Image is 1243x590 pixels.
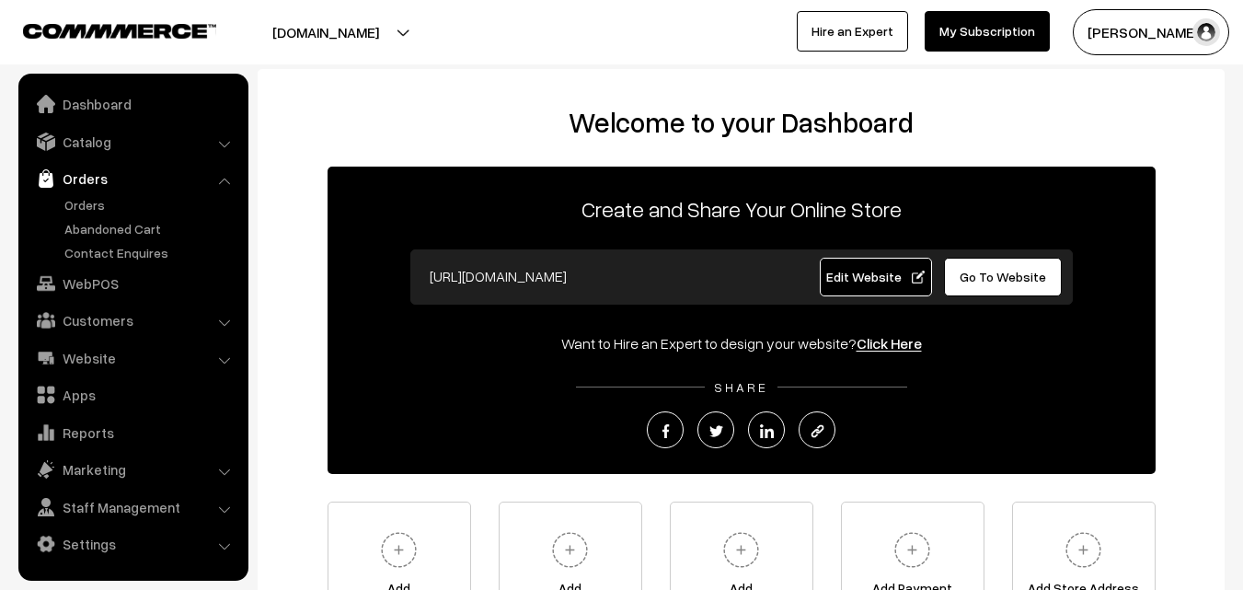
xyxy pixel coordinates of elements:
a: COMMMERCE [23,18,184,40]
img: plus.svg [716,525,766,575]
a: WebPOS [23,267,242,300]
a: Hire an Expert [797,11,908,52]
img: COMMMERCE [23,24,216,38]
p: Create and Share Your Online Store [328,192,1156,226]
span: Edit Website [826,269,925,284]
a: Orders [23,162,242,195]
a: Contact Enquires [60,243,242,262]
span: SHARE [705,379,777,395]
a: Dashboard [23,87,242,121]
a: Edit Website [820,258,932,296]
div: Want to Hire an Expert to design your website? [328,332,1156,354]
a: Catalog [23,125,242,158]
span: Go To Website [960,269,1046,284]
a: Staff Management [23,491,242,524]
a: Abandoned Cart [60,219,242,238]
a: My Subscription [925,11,1050,52]
a: Click Here [857,334,922,353]
img: plus.svg [374,525,424,575]
h2: Welcome to your Dashboard [276,106,1206,139]
a: Orders [60,195,242,214]
img: plus.svg [1058,525,1109,575]
a: Customers [23,304,242,337]
a: Apps [23,378,242,411]
img: plus.svg [545,525,595,575]
a: Website [23,341,242,375]
a: Marketing [23,453,242,486]
a: Go To Website [944,258,1063,296]
button: [DOMAIN_NAME] [208,9,443,55]
img: plus.svg [887,525,938,575]
img: user [1192,18,1220,46]
button: [PERSON_NAME] [1073,9,1229,55]
a: Settings [23,527,242,561]
a: Reports [23,416,242,449]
